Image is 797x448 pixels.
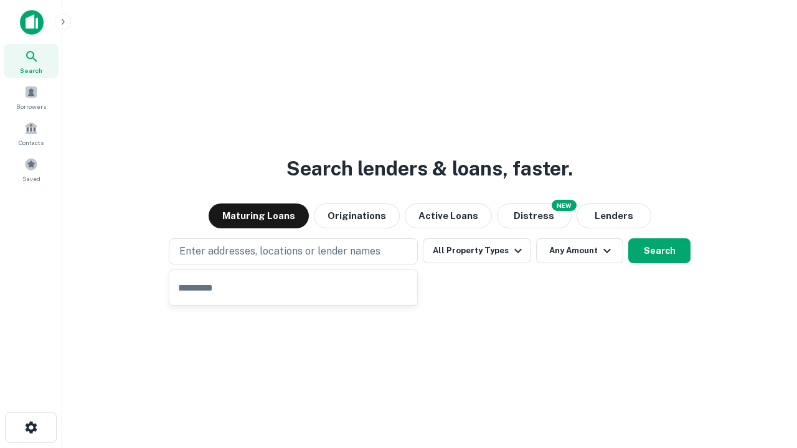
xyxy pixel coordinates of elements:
span: Contacts [19,138,44,147]
button: Lenders [577,203,651,228]
a: Saved [4,152,59,186]
div: NEW [552,200,577,211]
button: All Property Types [423,238,531,263]
iframe: Chat Widget [735,348,797,408]
button: Active Loans [405,203,492,228]
a: Borrowers [4,80,59,114]
a: Search [4,44,59,78]
span: Saved [22,174,40,184]
button: Originations [314,203,400,228]
span: Borrowers [16,101,46,111]
a: Contacts [4,116,59,150]
button: Enter addresses, locations or lender names [169,238,418,264]
p: Enter addresses, locations or lender names [179,244,380,259]
h3: Search lenders & loans, faster. [286,154,573,184]
button: Maturing Loans [209,203,309,228]
span: Search [20,65,42,75]
button: Any Amount [536,238,623,263]
button: Search [628,238,691,263]
button: Search distressed loans with lien and other non-mortgage details. [497,203,572,228]
img: capitalize-icon.png [20,10,44,35]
